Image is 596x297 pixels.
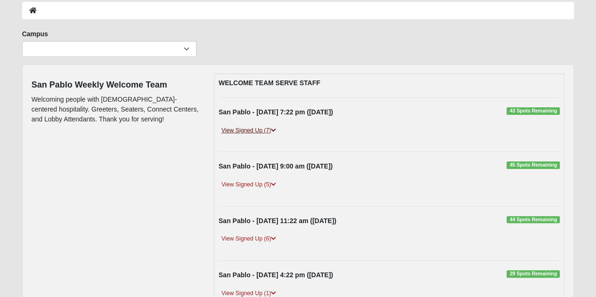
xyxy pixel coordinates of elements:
span: 44 Spots Remaining [506,216,560,224]
span: 43 Spots Remaining [506,107,560,115]
strong: WELCOME TEAM SERVE STAFF [219,79,320,87]
label: Campus [22,29,48,39]
p: Welcoming people with [DEMOGRAPHIC_DATA]-centered hospitality. Greeters, Seaters, Connect Centers... [32,95,200,124]
strong: San Pablo - [DATE] 4:22 pm ([DATE]) [219,271,333,279]
a: View Signed Up (5) [219,180,279,190]
span: 45 Spots Remaining [506,161,560,169]
a: View Signed Up (6) [219,234,279,244]
a: View Signed Up (7) [219,126,279,136]
h4: San Pablo Weekly Welcome Team [32,80,200,90]
span: 29 Spots Remaining [506,270,560,278]
strong: San Pablo - [DATE] 11:22 am ([DATE]) [219,217,336,225]
strong: San Pablo - [DATE] 9:00 am ([DATE]) [219,162,333,170]
strong: San Pablo - [DATE] 7:22 pm ([DATE]) [219,108,333,116]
